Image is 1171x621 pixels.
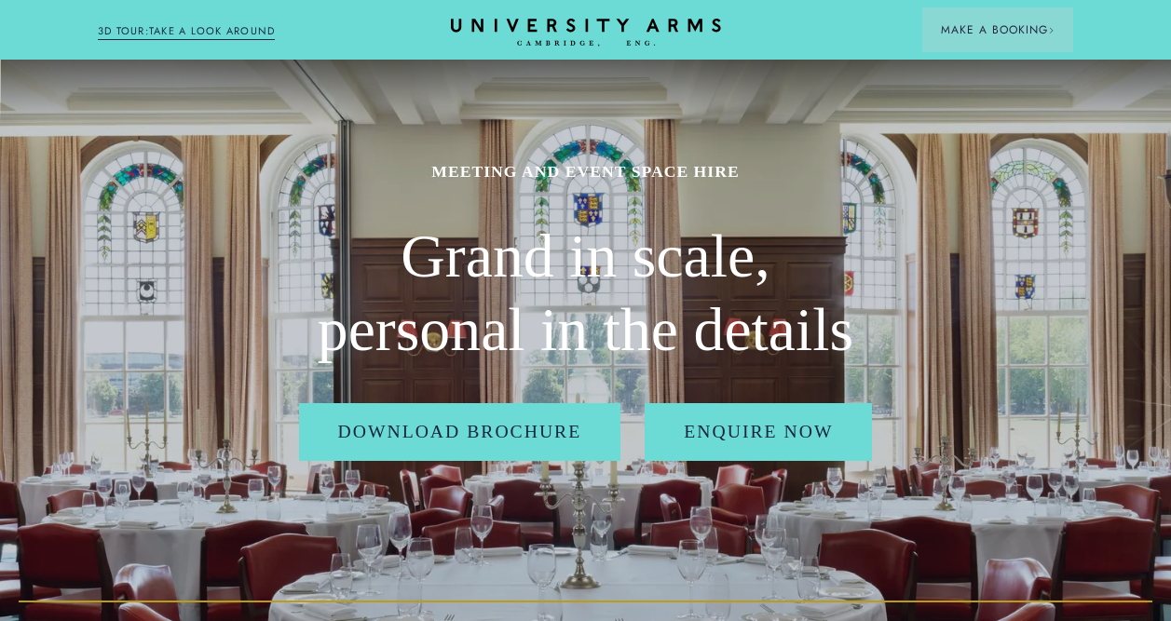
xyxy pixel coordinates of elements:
a: Download Brochure [299,403,621,461]
a: Home [451,19,721,47]
button: Make a BookingArrow icon [922,7,1073,52]
a: Enquire Now [645,403,872,461]
img: Arrow icon [1048,27,1055,34]
a: 3D TOUR:TAKE A LOOK AROUND [98,23,276,40]
h1: MEETING AND EVENT SPACE HIRE [293,160,878,182]
h2: Grand in scale, personal in the details [293,220,878,366]
span: Make a Booking [941,21,1055,38]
